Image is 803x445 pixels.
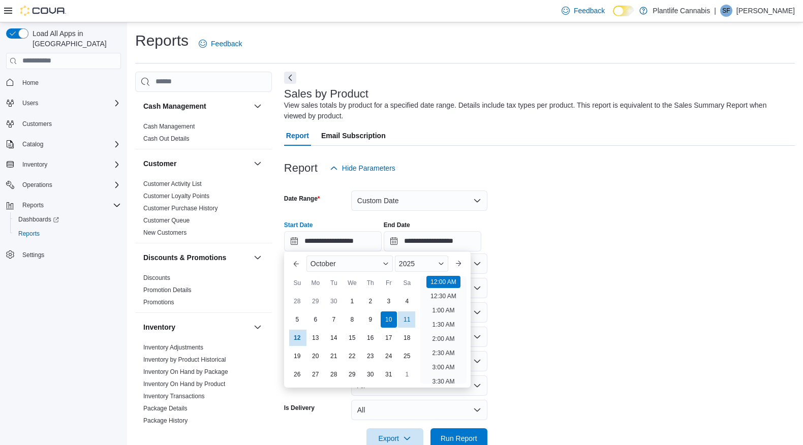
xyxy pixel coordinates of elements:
[143,252,226,263] h3: Discounts & Promotions
[306,256,393,272] div: Button. Open the month selector. October is currently selected.
[252,100,264,112] button: Cash Management
[143,356,226,364] span: Inventory by Product Historical
[10,227,125,241] button: Reports
[307,330,324,346] div: day-13
[381,348,397,364] div: day-24
[284,72,296,84] button: Next
[143,298,174,306] span: Promotions
[143,122,195,131] span: Cash Management
[195,34,246,54] a: Feedback
[426,276,460,288] li: 12:00 AM
[143,274,170,282] span: Discounts
[428,375,458,388] li: 3:30 AM
[426,290,460,302] li: 12:30 AM
[473,284,481,292] button: Open list of options
[143,393,205,400] a: Inventory Transactions
[344,348,360,364] div: day-22
[18,248,121,261] span: Settings
[143,380,225,388] a: Inventory On Hand by Product
[720,5,732,17] div: Sean Fisher
[143,158,176,169] h3: Customer
[2,116,125,131] button: Customers
[18,158,51,171] button: Inventory
[362,275,379,291] div: Th
[18,249,48,261] a: Settings
[252,251,264,264] button: Discounts & Promotions
[143,417,188,424] a: Package History
[143,229,187,237] span: New Customers
[311,260,336,268] span: October
[18,97,42,109] button: Users
[399,260,415,268] span: 2025
[22,140,43,148] span: Catalog
[288,292,416,384] div: October, 2025
[28,28,121,49] span: Load All Apps in [GEOGRAPHIC_DATA]
[143,135,190,143] span: Cash Out Details
[252,321,264,333] button: Inventory
[143,299,174,306] a: Promotions
[653,5,710,17] p: Plantlife Cannabis
[428,319,458,331] li: 1:30 AM
[428,333,458,345] li: 2:00 AM
[307,275,324,291] div: Mo
[613,16,613,17] span: Dark Mode
[399,293,415,309] div: day-4
[289,348,305,364] div: day-19
[326,366,342,383] div: day-28
[143,392,205,400] span: Inventory Transactions
[14,213,63,226] a: Dashboards
[22,99,38,107] span: Users
[143,101,250,111] button: Cash Management
[18,158,121,171] span: Inventory
[143,343,203,352] span: Inventory Adjustments
[362,311,379,328] div: day-9
[143,404,188,412] span: Package Details
[135,178,272,243] div: Customer
[289,366,305,383] div: day-26
[18,199,121,211] span: Reports
[14,228,44,240] a: Reports
[558,1,609,21] a: Feedback
[143,216,190,225] span: Customer Queue
[14,228,121,240] span: Reports
[362,348,379,364] div: day-23
[428,347,458,359] li: 2:30 AM
[344,366,360,383] div: day-29
[18,77,43,89] a: Home
[22,120,52,128] span: Customers
[2,75,125,90] button: Home
[321,125,386,146] span: Email Subscription
[326,330,342,346] div: day-14
[14,213,121,226] span: Dashboards
[22,251,44,259] span: Settings
[18,179,121,191] span: Operations
[22,161,47,169] span: Inventory
[307,348,324,364] div: day-20
[428,304,458,316] li: 1:00 AM
[143,204,218,212] span: Customer Purchase History
[143,344,203,351] a: Inventory Adjustments
[344,330,360,346] div: day-15
[18,199,48,211] button: Reports
[143,287,192,294] a: Promotion Details
[284,100,790,121] div: View sales totals by product for a specified date range. Details include tax types per product. T...
[143,368,228,375] a: Inventory On Hand by Package
[574,6,605,16] span: Feedback
[135,272,272,312] div: Discounts & Promotions
[2,247,125,262] button: Settings
[326,311,342,328] div: day-7
[399,311,415,328] div: day-11
[473,260,481,268] button: Open list of options
[18,138,121,150] span: Catalog
[2,198,125,212] button: Reports
[18,215,59,224] span: Dashboards
[286,125,309,146] span: Report
[284,162,318,174] h3: Report
[143,405,188,412] a: Package Details
[420,276,467,384] ul: Time
[2,96,125,110] button: Users
[381,311,397,328] div: day-10
[22,181,52,189] span: Operations
[351,190,487,211] button: Custom Date
[344,275,360,291] div: We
